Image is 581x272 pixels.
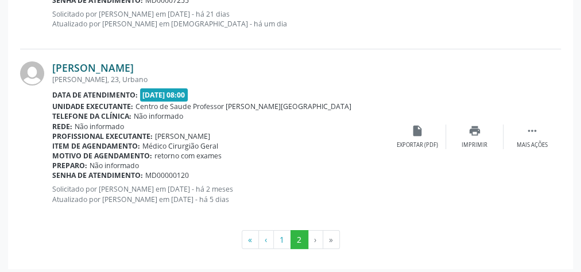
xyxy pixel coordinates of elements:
[20,61,44,86] img: img
[52,184,389,204] p: Solicitado por [PERSON_NAME] em [DATE] - há 2 meses Atualizado por [PERSON_NAME] em [DATE] - há 5...
[52,111,131,121] b: Telefone da clínica:
[242,230,259,250] button: Go to first page
[517,141,548,149] div: Mais ações
[155,131,210,141] span: [PERSON_NAME]
[52,122,72,131] b: Rede:
[52,61,134,74] a: [PERSON_NAME]
[20,230,561,250] ul: Pagination
[140,88,188,102] span: [DATE] 08:00
[52,90,138,100] b: Data de atendimento:
[52,75,389,84] div: [PERSON_NAME], 23, Urbano
[52,131,153,141] b: Profissional executante:
[145,170,189,180] span: MD00000120
[134,111,183,121] span: Não informado
[52,170,143,180] b: Senha de atendimento:
[468,125,481,137] i: print
[52,9,389,29] p: Solicitado por [PERSON_NAME] em [DATE] - há 21 dias Atualizado por [PERSON_NAME] em [DEMOGRAPHIC_...
[411,125,424,137] i: insert_drive_file
[290,230,308,250] button: Go to page 2
[52,151,152,161] b: Motivo de agendamento:
[75,122,124,131] span: Não informado
[142,141,218,151] span: Médico Cirurgião Geral
[52,102,133,111] b: Unidade executante:
[135,102,351,111] span: Centro de Saude Professor [PERSON_NAME][GEOGRAPHIC_DATA]
[154,151,222,161] span: retorno com exames
[52,141,140,151] b: Item de agendamento:
[273,230,291,250] button: Go to page 1
[90,161,139,170] span: Não informado
[52,161,87,170] b: Preparo:
[258,230,274,250] button: Go to previous page
[397,141,438,149] div: Exportar (PDF)
[462,141,487,149] div: Imprimir
[526,125,539,137] i: 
